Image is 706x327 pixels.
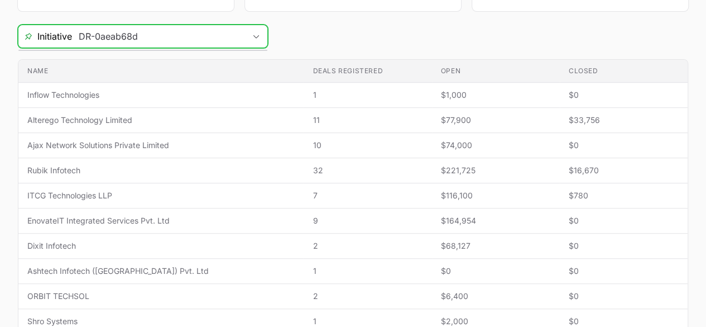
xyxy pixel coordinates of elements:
[560,60,688,83] th: Closed
[569,215,679,226] span: $0
[27,140,295,151] span: Ajax Network Solutions Private Limited
[313,266,422,277] span: 1
[569,165,679,176] span: $16,670
[569,89,679,101] span: $0
[441,240,551,252] span: $68,127
[441,266,551,277] span: $0
[27,240,295,252] span: Dixit Infotech
[441,115,551,126] span: $77,900
[27,316,295,327] span: Shro Systems
[569,316,679,327] span: $0
[441,291,551,302] span: $6,400
[27,266,295,277] span: Ashtech Infotech ([GEOGRAPHIC_DATA]) Pvt. Ltd
[313,240,422,252] span: 2
[313,291,422,302] span: 2
[27,165,295,176] span: Rubik Infotech
[72,25,245,48] input: Search initiatives
[245,25,267,48] div: Close
[27,190,295,201] span: ITCG Technologies LLP
[569,240,679,252] span: $0
[441,316,551,327] span: $2,000
[441,140,551,151] span: $74,000
[27,215,295,226] span: EnovateIT Integrated Services Pvt. Ltd
[441,215,551,226] span: $164,954
[441,165,551,176] span: $221,725
[569,115,679,126] span: $33,756
[27,89,295,101] span: Inflow Technologies
[27,115,295,126] span: Alterego Technology Limited
[27,291,295,302] span: ORBIT TECHSOL
[569,291,679,302] span: $0
[313,190,422,201] span: 7
[304,60,431,83] th: Deals registered
[18,30,72,43] span: Initiative
[441,89,551,101] span: $1,000
[313,316,422,327] span: 1
[313,115,422,126] span: 11
[569,140,679,151] span: $0
[313,89,422,101] span: 1
[18,60,304,83] th: Name
[432,60,560,83] th: Open
[313,140,422,151] span: 10
[569,190,679,201] span: $780
[313,165,422,176] span: 32
[313,215,422,226] span: 9
[441,190,551,201] span: $116,100
[569,266,679,277] span: $0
